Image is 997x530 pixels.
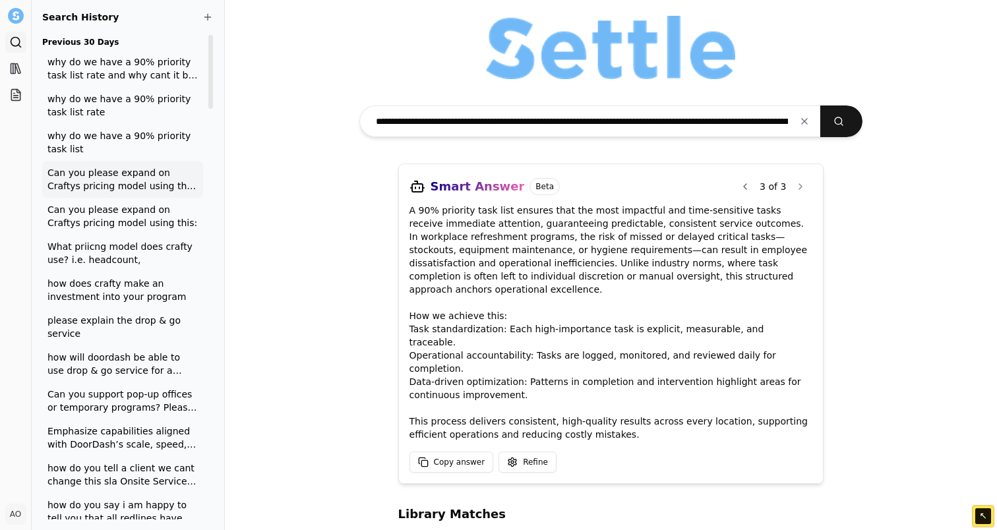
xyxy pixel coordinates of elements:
[529,178,560,195] span: Beta
[47,240,198,266] span: What priicng model does crafty use? i.e. headcount,
[42,34,203,50] h3: Previous 30 Days
[47,498,198,525] span: how do you say i am happy to tell you that all redlines have been accepted except for three
[498,452,557,473] button: Refine
[5,84,26,105] a: Projects
[47,461,198,488] span: how do you tell a client we cant change this sla Onsite Services SLA - Crafty will maintain 90% P...
[5,32,26,53] a: Search
[47,203,198,229] span: Can you please expand on Craftys pricing model using this:
[47,92,198,119] span: why do we have a 90% priority task list rate
[5,5,26,26] button: Settle
[5,504,26,525] button: AO
[47,351,198,377] span: how will doordash be able to use drop & go service for a quick pop up
[757,180,789,193] span: 3 of 3
[789,109,820,133] button: Clear input
[47,425,198,451] span: Emphasize capabilities aligned with DoorDash’s scale, speed, global footprint, and high operation...
[47,388,198,414] span: Can you support pop-up offices or temporary programs? Please share examples. You can potentially ...
[8,8,24,24] img: Settle
[434,457,485,467] span: Copy answer
[47,277,198,303] span: how does crafty make an investment into your program
[5,58,26,79] a: Library
[486,16,735,79] img: Organization logo
[409,452,494,473] button: Copy answer
[42,11,214,24] h2: Search History
[398,505,824,523] h2: Library Matches
[47,55,198,82] span: why do we have a 90% priority task list rate and why cant it be 99%
[47,129,198,156] span: why do we have a 90% priority task list
[47,166,198,192] span: Can you please expand on Craftys pricing model using this: TRANSPARENT & DETAILED PRICING Program...
[431,177,525,196] h3: Smart Answer
[523,457,548,467] span: Refine
[409,204,813,441] p: A 90% priority task list ensures that the most impactful and time-sensitive tasks receive immedia...
[975,508,991,524] button: ↖
[47,314,198,340] span: please explain the drop & go service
